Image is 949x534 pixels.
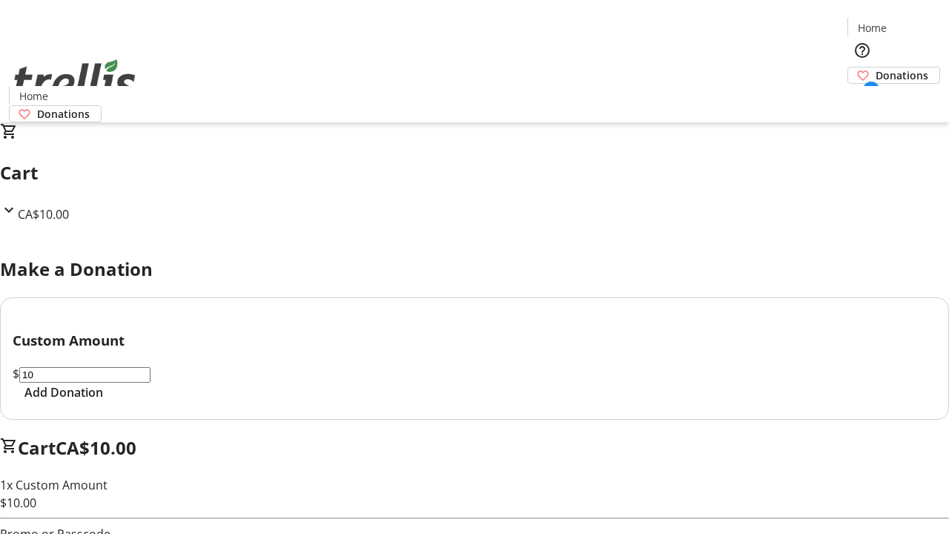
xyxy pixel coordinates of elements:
span: CA$10.00 [56,435,136,460]
span: Home [858,20,887,36]
input: Donation Amount [19,367,151,383]
a: Home [10,88,57,104]
img: Orient E2E Organization 6JrRoDDGgw's Logo [9,43,141,117]
button: Help [847,36,877,65]
span: Add Donation [24,383,103,401]
button: Add Donation [13,383,115,401]
h3: Custom Amount [13,330,936,351]
span: CA$10.00 [18,206,69,222]
span: $ [13,366,19,382]
button: Cart [847,84,877,113]
a: Donations [9,105,102,122]
span: Donations [37,106,90,122]
a: Donations [847,67,940,84]
span: Home [19,88,48,104]
a: Home [848,20,896,36]
span: Donations [876,67,928,83]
